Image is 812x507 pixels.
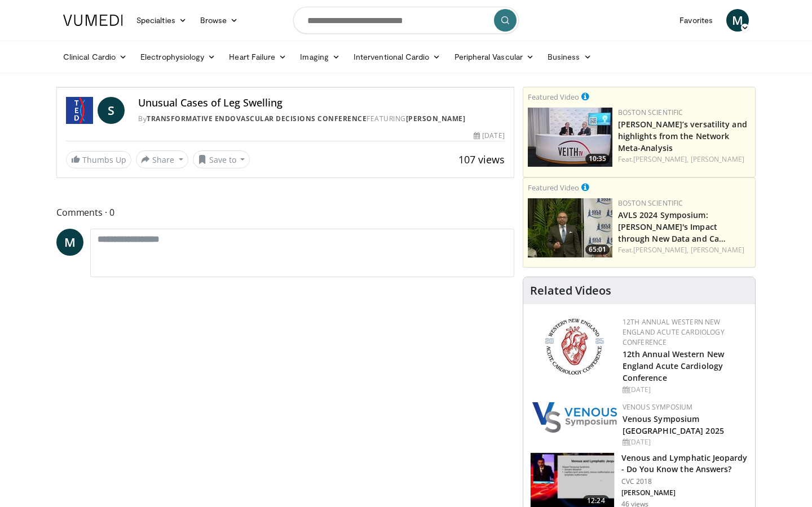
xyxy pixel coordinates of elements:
a: Electrophysiology [134,46,222,68]
a: Transformative Endovascular Decisions Conference [147,114,367,123]
h3: Venous and Lymphatic Jeopardy - Do You Know the Answers? [621,452,748,475]
a: Heart Failure [222,46,293,68]
img: 38765b2d-a7cd-4379-b3f3-ae7d94ee6307.png.150x105_q85_autocrop_double_scale_upscale_version-0.2.png [532,402,617,433]
img: Transformative Endovascular Decisions Conference [66,97,93,124]
div: [DATE] [474,131,504,141]
a: [PERSON_NAME] [406,114,466,123]
a: [PERSON_NAME], [633,245,689,255]
small: Featured Video [528,183,579,193]
a: Boston Scientific [618,108,683,117]
a: 12th Annual Western New England Acute Cardiology Conference [623,317,725,347]
a: Venous Symposium [623,402,693,412]
div: Feat. [618,154,751,164]
a: Imaging [293,46,347,68]
small: Featured Video [528,92,579,102]
a: Business [541,46,598,68]
div: [DATE] [623,437,746,447]
input: Search topics, interventions [293,7,519,34]
a: [PERSON_NAME]’s versatility and highlights from the Network Meta-Analysis [618,119,747,153]
img: 0954f259-7907-4053-a817-32a96463ecc8.png.150x105_q85_autocrop_double_scale_upscale_version-0.2.png [543,317,606,376]
button: Save to [193,150,250,168]
span: Comments 0 [56,205,514,220]
a: [PERSON_NAME] [691,154,744,164]
a: Browse [193,9,245,32]
p: [PERSON_NAME] [621,488,748,497]
a: Boston Scientific [618,198,683,208]
img: 607839b9-54d4-4fb2-9520-25a5d2532a31.150x105_q85_crop-smart_upscale.jpg [528,198,612,257]
a: S [98,97,125,124]
span: 12:24 [582,495,610,506]
a: Specialties [130,9,193,32]
span: 107 views [458,153,505,166]
a: M [726,9,749,32]
a: M [56,229,83,256]
div: [DATE] [623,385,746,395]
span: 65:01 [585,244,610,255]
a: Venous Symposium [GEOGRAPHIC_DATA] 2025 [623,413,724,436]
h4: Unusual Cases of Leg Swelling [138,97,505,109]
a: Favorites [673,9,720,32]
div: By FEATURING [138,114,505,124]
a: AVLS 2024 Symposium: [PERSON_NAME]'s Impact through New Data and Ca… [618,210,726,244]
h4: Related Videos [530,284,611,297]
a: Peripheral Vascular [448,46,541,68]
img: VuMedi Logo [63,15,123,26]
div: Feat. [618,245,751,255]
a: Interventional Cardio [347,46,448,68]
a: [PERSON_NAME], [633,154,689,164]
a: 65:01 [528,198,612,257]
a: 12th Annual Western New England Acute Cardiology Conference [623,349,724,383]
a: Thumbs Up [66,151,131,168]
a: 10:35 [528,108,612,167]
video-js: Video Player [57,87,514,88]
button: Share [136,150,188,168]
p: CVC 2018 [621,477,748,486]
span: 10:35 [585,154,610,164]
img: 873dbbce-3060-4a53-9bb7-1c3b1ea2acf1.150x105_q85_crop-smart_upscale.jpg [528,108,612,167]
a: Clinical Cardio [56,46,134,68]
a: [PERSON_NAME] [691,245,744,255]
